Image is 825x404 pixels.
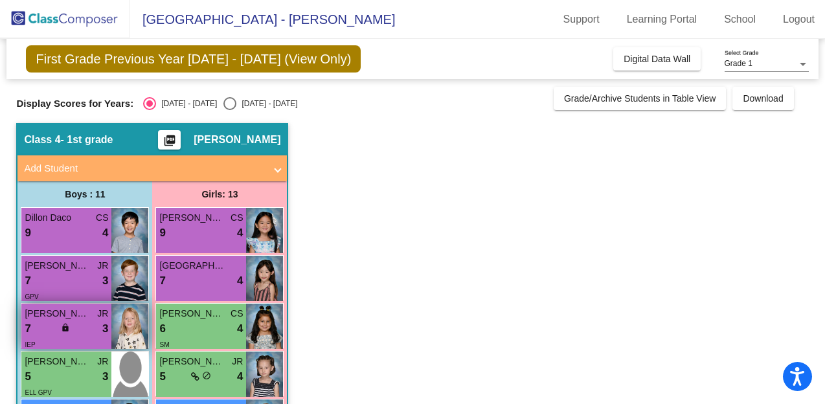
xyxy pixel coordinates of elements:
span: CS [96,211,108,225]
span: [PERSON_NAME] [25,355,89,368]
span: 4 [237,320,243,337]
span: [PERSON_NAME] [194,133,280,146]
span: Grade/Archive Students in Table View [564,93,716,104]
span: Digital Data Wall [624,54,690,64]
span: 9 [25,225,30,241]
span: 3 [102,273,108,289]
a: Logout [773,9,825,30]
span: 7 [25,273,30,289]
button: Print Students Details [158,130,181,150]
span: 5 [159,368,165,385]
span: [PERSON_NAME] [159,211,224,225]
span: [PERSON_NAME] [159,355,224,368]
div: [DATE] - [DATE] [236,98,297,109]
span: 3 [102,320,108,337]
a: Learning Portal [616,9,708,30]
span: Display Scores for Years: [16,98,133,109]
span: 4 [102,225,108,241]
span: JR [232,355,243,368]
span: GPV [25,293,38,300]
mat-radio-group: Select an option [143,97,297,110]
span: 4 [237,368,243,385]
span: 7 [25,320,30,337]
span: Grade 1 [725,59,752,68]
span: Dillon Daco [25,211,89,225]
span: CS [231,307,243,320]
mat-panel-title: Add Student [24,161,265,176]
span: 4 [237,273,243,289]
mat-expansion-panel-header: Add Student [17,155,287,181]
mat-icon: picture_as_pdf [162,134,177,152]
span: 6 [159,320,165,337]
span: JR [97,355,108,368]
span: CS [231,211,243,225]
span: [PERSON_NAME] [25,259,89,273]
span: JR [97,307,108,320]
span: First Grade Previous Year [DATE] - [DATE] (View Only) [26,45,361,73]
span: [PERSON_NAME] [159,307,224,320]
a: Support [553,9,610,30]
span: Class 4 [24,133,60,146]
span: SM [159,341,169,348]
div: [DATE] - [DATE] [156,98,217,109]
span: lock [61,323,70,332]
span: JR [97,259,108,273]
span: 9 [159,225,165,241]
div: Boys : 11 [17,181,152,207]
button: Digital Data Wall [613,47,701,71]
span: - 1st grade [61,133,113,146]
span: [GEOGRAPHIC_DATA] - [PERSON_NAME] [130,9,395,30]
span: 3 [102,368,108,385]
button: Download [732,87,793,110]
span: ELL GPV [25,389,51,396]
span: 5 [25,368,30,385]
span: 4 [237,225,243,241]
button: Grade/Archive Students in Table View [554,87,727,110]
span: [GEOGRAPHIC_DATA] [159,259,224,273]
span: [PERSON_NAME] [25,307,89,320]
a: School [714,9,766,30]
div: Girls: 13 [152,181,287,207]
span: IEP [25,341,35,348]
span: Download [743,93,783,104]
span: 7 [159,273,165,289]
span: do_not_disturb_alt [202,371,211,380]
